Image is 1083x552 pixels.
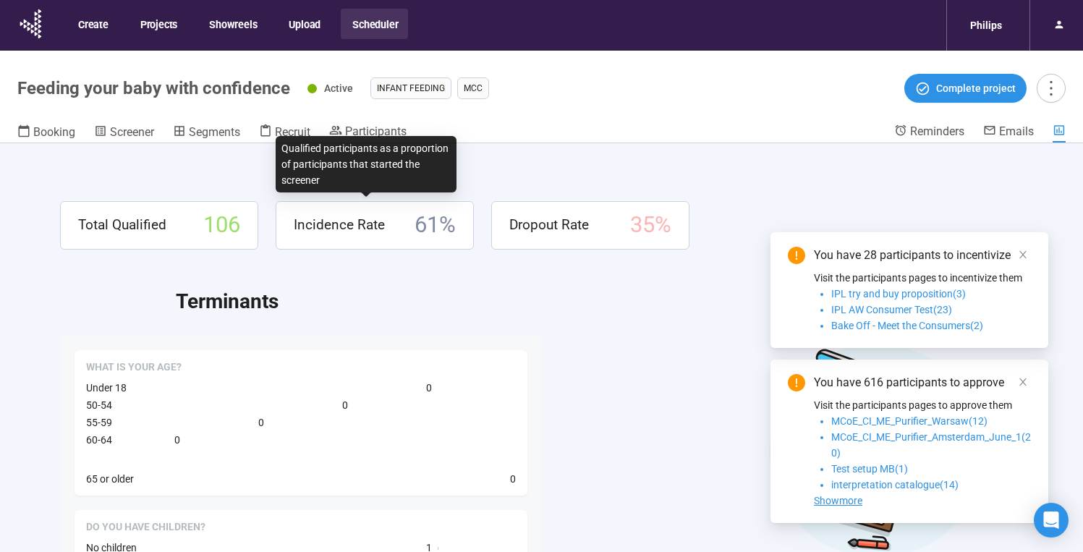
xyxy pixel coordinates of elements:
div: Philips [961,12,1011,39]
span: Complete project [936,80,1016,96]
span: What is your age? [86,360,182,375]
span: interpretation catalogue(14) [831,479,959,491]
span: MCC [464,81,483,95]
span: Dropout Rate [509,214,589,236]
span: 0 [174,432,180,448]
span: Emails [999,124,1034,138]
span: 61 % [415,208,456,243]
button: Scheduler [341,9,408,39]
h1: Feeding your baby with confidence [17,78,290,98]
span: Test setup MB(1) [831,463,908,475]
h2: Terminants [176,286,1023,318]
span: Total Qualified [78,214,166,236]
span: Showmore [814,495,862,506]
span: exclamation-circle [788,374,805,391]
span: Recruit [275,125,310,139]
span: 55-59 [86,417,112,428]
a: Segments [173,124,240,143]
span: Participants [345,124,407,138]
span: Active [324,82,353,94]
a: Screener [94,124,154,143]
span: 35 % [630,208,671,243]
button: Projects [129,9,187,39]
button: Showreels [198,9,267,39]
div: You have 616 participants to approve [814,374,1031,391]
span: Bake Off - Meet the Consumers(2) [831,320,983,331]
span: MCoE_CI_ME_Purifier_Amsterdam_June_1(20) [831,431,1031,459]
span: 50-54 [86,399,112,411]
span: 0 [258,415,264,430]
span: close [1018,377,1028,387]
a: Emails [983,124,1034,141]
span: Do you have children? [86,520,205,535]
span: exclamation-circle [788,247,805,264]
a: Participants [329,124,407,141]
span: Booking [33,125,75,139]
span: Incidence Rate [294,214,385,236]
span: Under 18 [86,382,127,394]
a: Recruit [259,124,310,143]
span: Infant Feeding [377,81,445,95]
span: 0 [426,380,432,396]
span: 0 [342,397,348,413]
span: 60-64 [86,434,112,446]
span: 65 or older [86,473,134,485]
p: Visit the participants pages to incentivize them [814,270,1031,286]
span: Screener [110,125,154,139]
span: more [1041,78,1061,98]
span: IPL AW Consumer Test(23) [831,304,952,315]
div: Open Intercom Messenger [1034,503,1069,538]
div: Qualified participants as a proportion of participants that started the screener [276,136,456,192]
a: Booking [17,124,75,143]
div: You have 28 participants to incentivize [814,247,1031,264]
button: Create [67,9,119,39]
p: Visit the participants pages to approve them [814,397,1031,413]
span: close [1018,250,1028,260]
span: 0 [510,471,516,487]
span: MCoE_CI_ME_Purifier_Warsaw(12) [831,415,988,427]
button: Upload [277,9,331,39]
span: IPL try and buy proposition(3) [831,288,966,300]
button: Complete project [904,74,1027,103]
a: Reminders [894,124,964,141]
span: Reminders [910,124,964,138]
button: more [1037,74,1066,103]
span: 106 [203,208,240,243]
span: Segments [189,125,240,139]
